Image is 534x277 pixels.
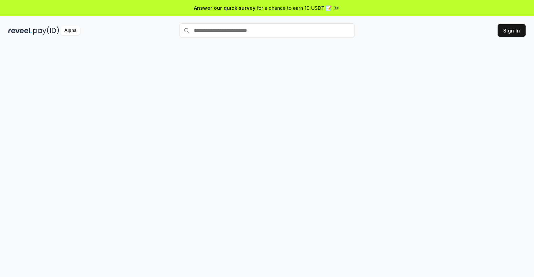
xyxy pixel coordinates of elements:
[257,4,332,12] span: for a chance to earn 10 USDT 📝
[194,4,255,12] span: Answer our quick survey
[61,26,80,35] div: Alpha
[498,24,526,37] button: Sign In
[33,26,59,35] img: pay_id
[8,26,32,35] img: reveel_dark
